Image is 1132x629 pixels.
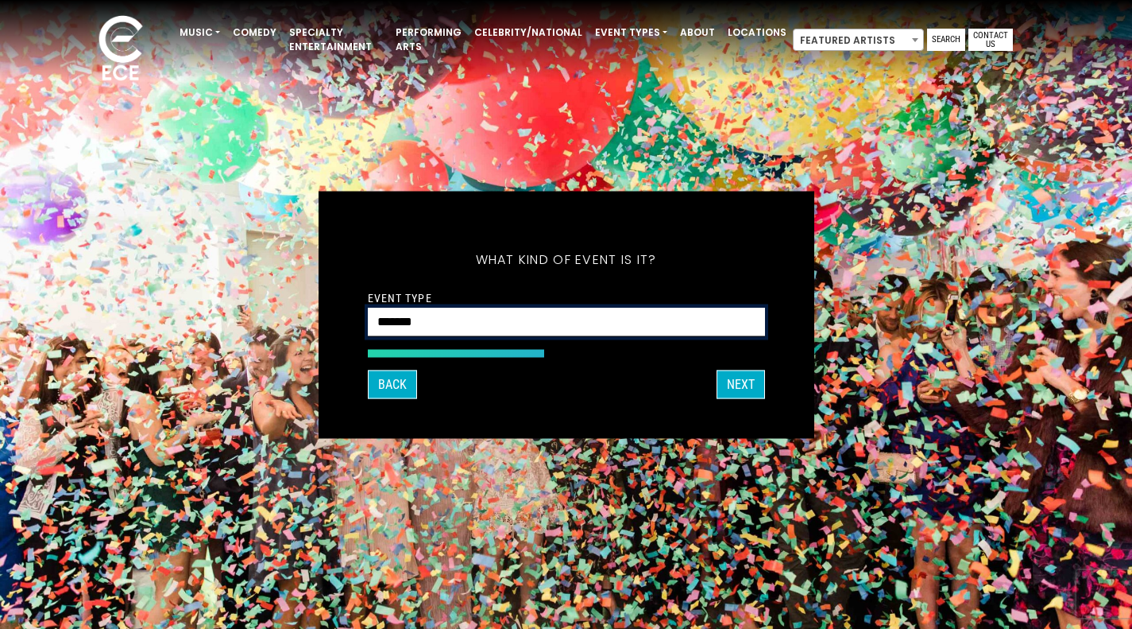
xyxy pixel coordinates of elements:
[721,19,793,46] a: Locations
[468,19,589,46] a: Celebrity/National
[589,19,674,46] a: Event Types
[927,29,965,51] a: Search
[968,29,1013,51] a: Contact Us
[793,29,924,51] span: Featured Artists
[368,370,417,398] button: Back
[368,290,432,305] label: Event Type
[81,11,160,88] img: ece_new_logo_whitev2-1.png
[368,231,765,288] h5: What kind of event is it?
[226,19,283,46] a: Comedy
[717,370,765,398] button: Next
[389,19,468,60] a: Performing Arts
[283,19,389,60] a: Specialty Entertainment
[794,29,923,52] span: Featured Artists
[674,19,721,46] a: About
[173,19,226,46] a: Music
